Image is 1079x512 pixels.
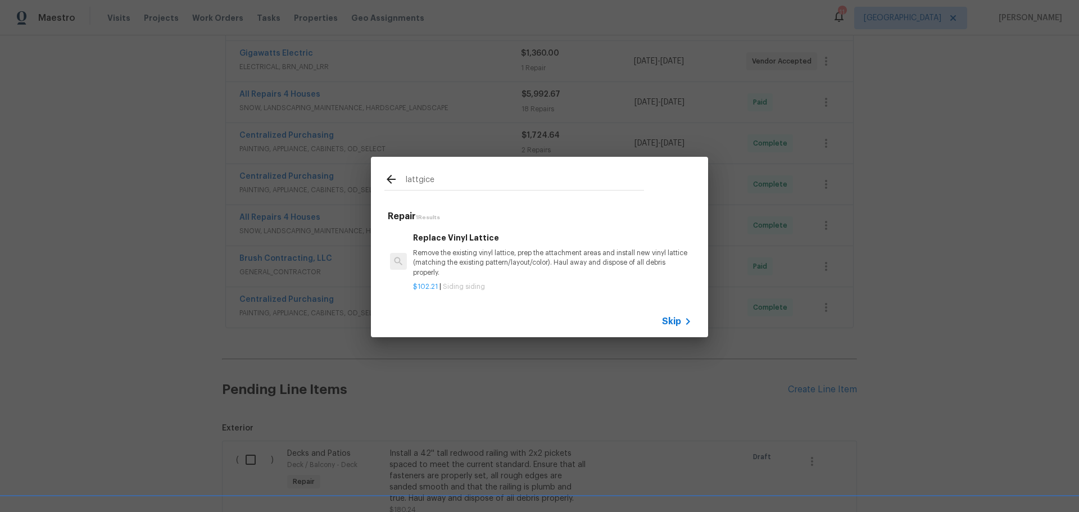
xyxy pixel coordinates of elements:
span: Skip [662,316,681,327]
p: | [413,282,692,292]
span: Siding siding [443,283,485,290]
h6: Replace Vinyl Lattice [413,232,692,244]
span: $102.21 [413,283,438,290]
h5: Repair [388,211,695,223]
input: Search issues or repairs [406,173,644,189]
span: 1 Results [416,215,440,220]
p: Remove the existing vinyl lattice, prep the attachment areas and install new vinyl lattice (match... [413,248,692,277]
